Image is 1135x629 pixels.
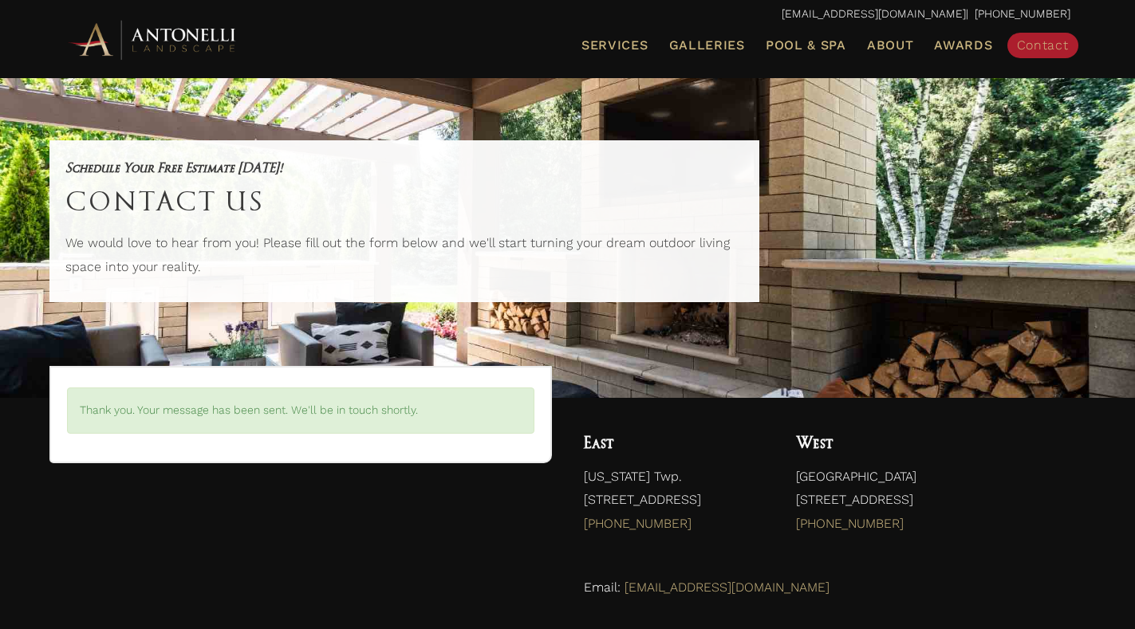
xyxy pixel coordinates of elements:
h4: East [584,430,765,457]
h5: Schedule Your Free Estimate [DATE]! [65,156,743,179]
a: Contact [1007,33,1078,58]
p: | [PHONE_NUMBER] [65,4,1070,25]
span: Contact [1017,37,1069,53]
span: Pool & Spa [766,37,846,53]
p: We would love to hear from you! Please fill out the form below and we'll start turning your dream... [65,231,743,286]
span: About [867,39,914,52]
a: Services [575,35,655,56]
a: Awards [928,35,999,56]
a: [PHONE_NUMBER] [584,516,692,531]
span: Email: [584,580,621,595]
a: [EMAIL_ADDRESS][DOMAIN_NAME] [782,7,966,20]
h1: Contact Us [65,179,743,223]
p: [GEOGRAPHIC_DATA] [STREET_ADDRESS] [796,465,1070,544]
span: Services [581,39,648,52]
a: [PHONE_NUMBER] [796,516,904,531]
p: [US_STATE] Twp. [STREET_ADDRESS] [584,465,765,544]
a: About [861,35,920,56]
a: Pool & Spa [759,35,853,56]
h4: West [796,430,1070,457]
img: Antonelli Horizontal Logo [65,18,241,61]
a: Galleries [663,35,751,56]
span: Awards [934,37,992,53]
span: Galleries [669,37,745,53]
div: Thank you. Your message has been sent. We'll be in touch shortly. [67,387,534,434]
a: [EMAIL_ADDRESS][DOMAIN_NAME] [625,580,830,595]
